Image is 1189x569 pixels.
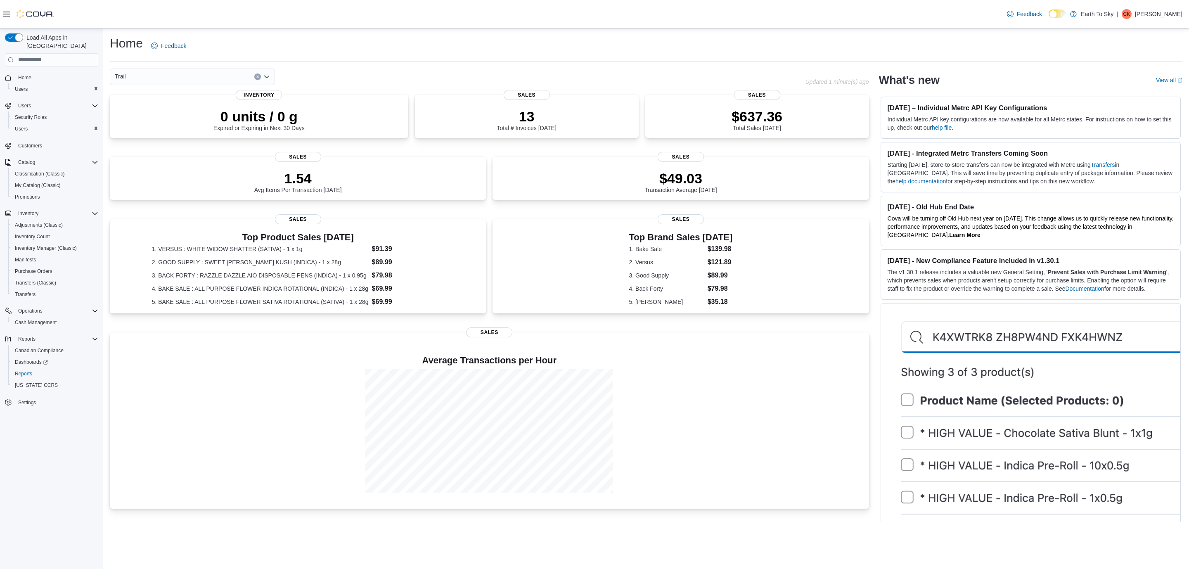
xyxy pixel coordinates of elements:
[888,268,1174,293] p: The v1.30.1 release includes a valuable new General Setting, ' ', which prevents sales when produ...
[12,169,98,179] span: Classification (Classic)
[2,396,102,408] button: Settings
[732,108,782,131] div: Total Sales [DATE]
[12,243,98,253] span: Inventory Manager (Classic)
[895,178,946,185] a: help documentation
[12,220,98,230] span: Adjustments (Classic)
[15,72,98,83] span: Home
[15,209,42,218] button: Inventory
[8,266,102,277] button: Purchase Orders
[12,192,98,202] span: Promotions
[372,297,444,307] dd: $69.99
[15,157,38,167] button: Catalog
[161,42,186,50] span: Feedback
[629,232,733,242] h3: Top Brand Sales [DATE]
[18,210,38,217] span: Inventory
[213,108,305,125] p: 0 units / 0 g
[15,319,57,326] span: Cash Management
[15,382,58,389] span: [US_STATE] CCRS
[12,124,98,134] span: Users
[23,33,98,50] span: Load All Apps in [GEOGRAPHIC_DATA]
[1156,77,1182,83] a: View allExternal link
[12,180,98,190] span: My Catalog (Classic)
[152,271,369,280] dt: 3. BACK FORTY : RAZZLE DAZZLE AIO DISPOSABLE PENS (INDICA) - 1 x 0.95g
[12,232,53,242] a: Inventory Count
[254,170,342,187] p: 1.54
[629,298,704,306] dt: 5. [PERSON_NAME]
[152,232,444,242] h3: Top Product Sales [DATE]
[12,369,98,379] span: Reports
[15,222,63,228] span: Adjustments (Classic)
[1081,9,1113,19] p: Earth To Sky
[708,284,733,294] dd: $79.98
[629,284,704,293] dt: 4. Back Forty
[8,219,102,231] button: Adjustments (Classic)
[15,233,50,240] span: Inventory Count
[1065,285,1104,292] a: Documentation
[12,289,98,299] span: Transfers
[12,289,39,299] a: Transfers
[888,256,1174,265] h3: [DATE] - New Compliance Feature Included in v1.30.1
[949,232,980,238] strong: Learn More
[12,169,68,179] a: Classification (Classic)
[8,191,102,203] button: Promotions
[15,398,39,408] a: Settings
[1177,78,1182,83] svg: External link
[15,171,65,177] span: Classification (Classic)
[888,115,1174,132] p: Individual Metrc API key configurations are now available for all Metrc states. For instructions ...
[18,399,36,406] span: Settings
[658,152,704,162] span: Sales
[8,317,102,328] button: Cash Management
[12,266,98,276] span: Purchase Orders
[2,100,102,111] button: Users
[18,74,31,81] span: Home
[17,10,54,18] img: Cova
[115,71,126,81] span: Trail
[12,278,98,288] span: Transfers (Classic)
[15,182,61,189] span: My Catalog (Classic)
[254,73,261,80] button: Clear input
[12,266,56,276] a: Purchase Orders
[15,256,36,263] span: Manifests
[1122,9,1132,19] div: Chelsea Kirkpatrick
[116,356,862,365] h4: Average Transactions per Hour
[15,157,98,167] span: Catalog
[12,243,80,253] a: Inventory Manager (Classic)
[5,68,98,430] nav: Complex example
[497,108,556,131] div: Total # Invoices [DATE]
[8,242,102,254] button: Inventory Manager (Classic)
[12,232,98,242] span: Inventory Count
[12,278,59,288] a: Transfers (Classic)
[888,215,1174,238] span: Cova will be turning off Old Hub next year on [DATE]. This change allows us to quickly release ne...
[1117,9,1118,19] p: |
[2,305,102,317] button: Operations
[8,123,102,135] button: Users
[8,289,102,300] button: Transfers
[1048,269,1166,275] strong: Prevent Sales with Purchase Limit Warning
[12,84,98,94] span: Users
[18,142,42,149] span: Customers
[2,333,102,345] button: Reports
[932,124,952,131] a: help file
[644,170,717,193] div: Transaction Average [DATE]
[15,334,98,344] span: Reports
[8,180,102,191] button: My Catalog (Classic)
[236,90,282,100] span: Inventory
[732,108,782,125] p: $637.36
[888,104,1174,112] h3: [DATE] – Individual Metrc API Key Configurations
[644,170,717,187] p: $49.03
[15,306,98,316] span: Operations
[15,280,56,286] span: Transfers (Classic)
[15,370,32,377] span: Reports
[734,90,780,100] span: Sales
[275,214,321,224] span: Sales
[15,359,48,365] span: Dashboards
[12,112,98,122] span: Security Roles
[1004,6,1045,22] a: Feedback
[629,271,704,280] dt: 3. Good Supply
[1049,9,1066,18] input: Dark Mode
[12,255,39,265] a: Manifests
[12,318,60,327] a: Cash Management
[8,254,102,266] button: Manifests
[15,114,47,121] span: Security Roles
